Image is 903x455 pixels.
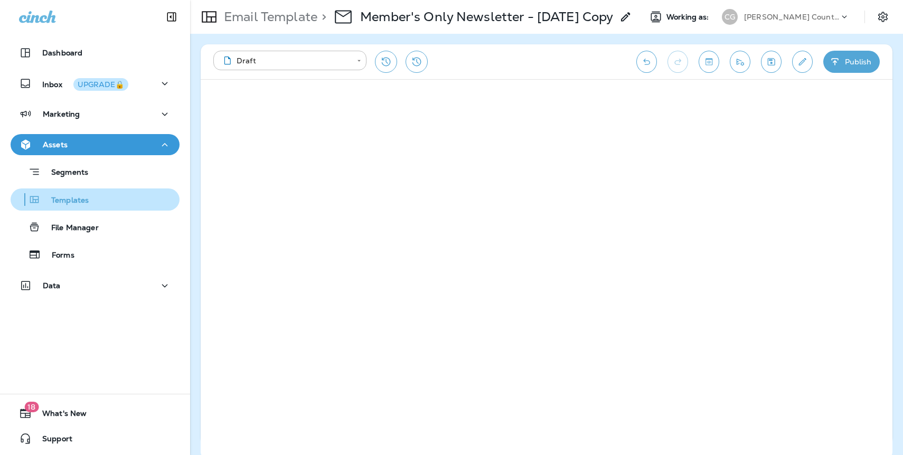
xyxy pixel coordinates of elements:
p: Assets [43,140,68,149]
button: Templates [11,188,180,211]
div: Draft [221,55,350,66]
button: Data [11,275,180,296]
button: Edit details [792,51,813,73]
span: Support [32,434,72,447]
button: Collapse Sidebar [157,6,186,27]
button: Undo [636,51,657,73]
button: View Changelog [406,51,428,73]
span: 18 [24,402,39,412]
p: Dashboard [42,49,82,57]
div: Member's Only Newsletter - May 2025 Copy [360,9,613,25]
span: Working as: [666,13,711,22]
div: CG [722,9,738,25]
button: Forms [11,243,180,266]
button: InboxUPGRADE🔒 [11,73,180,94]
p: Inbox [42,78,128,89]
button: Segments [11,160,180,183]
button: Settings [873,7,892,26]
p: > [317,9,326,25]
p: [PERSON_NAME] Country Club [744,13,839,21]
button: UPGRADE🔒 [73,78,128,91]
button: Marketing [11,103,180,125]
button: Restore from previous version [375,51,397,73]
p: Data [43,281,61,290]
button: File Manager [11,216,180,238]
button: Support [11,428,180,449]
span: What's New [32,409,87,422]
p: File Manager [41,223,99,233]
button: Dashboard [11,42,180,63]
p: Segments [41,168,88,178]
p: Member's Only Newsletter - [DATE] Copy [360,9,613,25]
button: Toggle preview [699,51,719,73]
p: Email Template [220,9,317,25]
button: 18What's New [11,403,180,424]
p: Forms [41,251,74,261]
button: Publish [823,51,880,73]
button: Save [761,51,782,73]
div: UPGRADE🔒 [78,81,124,88]
p: Marketing [43,110,80,118]
button: Send test email [730,51,750,73]
p: Templates [41,196,89,206]
button: Assets [11,134,180,155]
